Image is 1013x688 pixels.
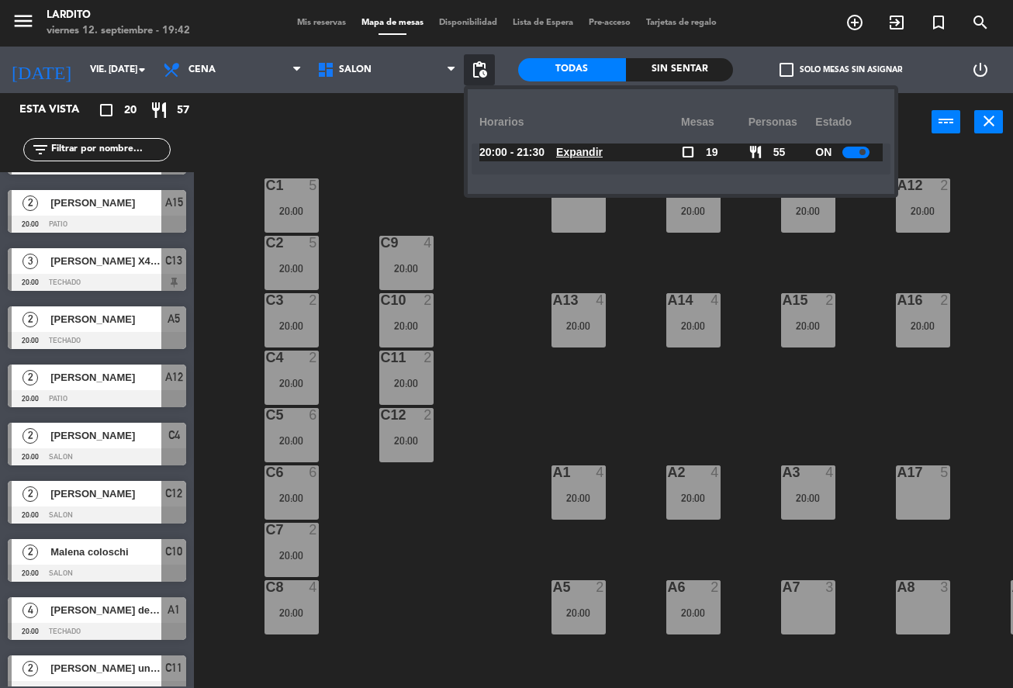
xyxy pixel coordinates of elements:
[50,195,161,211] span: [PERSON_NAME]
[22,370,38,385] span: 2
[264,493,319,503] div: 20:00
[22,195,38,211] span: 2
[266,293,267,307] div: C3
[424,293,433,307] div: 2
[596,465,605,479] div: 4
[556,146,603,158] u: Expandir
[168,600,180,619] span: A1
[971,61,990,79] i: power_settings_new
[124,102,137,119] span: 20
[424,351,433,365] div: 2
[424,408,433,422] div: 2
[97,101,116,119] i: crop_square
[940,293,949,307] div: 2
[22,545,38,560] span: 2
[309,523,318,537] div: 2
[518,58,626,81] div: Todas
[22,486,38,502] span: 2
[168,426,180,444] span: C4
[596,293,605,307] div: 4
[264,206,319,216] div: 20:00
[309,408,318,422] div: 6
[309,178,318,192] div: 5
[780,63,793,77] span: check_box_outline_blank
[50,253,161,269] span: [PERSON_NAME] X4 21.30
[264,320,319,331] div: 20:00
[773,143,786,161] span: 55
[887,13,906,32] i: exit_to_app
[710,293,720,307] div: 4
[12,9,35,33] i: menu
[266,178,267,192] div: C1
[264,435,319,446] div: 20:00
[825,465,835,479] div: 4
[266,351,267,365] div: C4
[897,293,898,307] div: A16
[289,19,354,27] span: Mis reservas
[940,580,949,594] div: 3
[133,61,151,79] i: arrow_drop_down
[666,320,721,331] div: 20:00
[165,193,183,212] span: A15
[22,603,38,618] span: 4
[264,263,319,274] div: 20:00
[266,408,267,422] div: C5
[177,102,189,119] span: 57
[781,320,835,331] div: 20:00
[264,550,319,561] div: 20:00
[22,254,38,269] span: 3
[165,251,182,270] span: C13
[706,143,718,161] span: 19
[479,101,681,143] div: Horarios
[551,493,606,503] div: 20:00
[896,320,950,331] div: 20:00
[22,661,38,676] span: 2
[897,580,898,594] div: A8
[168,309,180,328] span: A5
[1012,580,1013,594] div: A4
[309,351,318,365] div: 2
[845,13,864,32] i: add_circle_outline
[165,484,182,503] span: C12
[940,178,949,192] div: 2
[783,293,783,307] div: A15
[980,112,998,130] i: close
[165,542,182,561] span: C10
[8,101,112,119] div: Esta vista
[309,465,318,479] div: 6
[266,580,267,594] div: C8
[264,378,319,389] div: 20:00
[150,101,168,119] i: restaurant
[553,580,554,594] div: A5
[264,607,319,618] div: 20:00
[379,378,434,389] div: 20:00
[188,64,216,75] span: Cena
[22,428,38,444] span: 2
[22,312,38,327] span: 2
[47,8,190,23] div: Lardito
[780,63,902,77] label: Solo mesas sin asignar
[710,580,720,594] div: 2
[309,236,318,250] div: 5
[354,19,431,27] span: Mapa de mesas
[553,293,554,307] div: A13
[31,140,50,159] i: filter_list
[781,206,835,216] div: 20:00
[50,544,161,560] span: Malena coloschi
[339,64,372,75] span: SALON
[666,493,721,503] div: 20:00
[50,141,170,158] input: Filtrar por nombre...
[266,523,267,537] div: C7
[553,465,554,479] div: A1
[379,263,434,274] div: 20:00
[666,607,721,618] div: 20:00
[749,145,762,159] span: restaurant
[479,143,545,161] span: 20:00 - 21:30
[937,112,956,130] i: power_input
[783,580,783,594] div: A7
[581,19,638,27] span: Pre-acceso
[825,580,835,594] div: 3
